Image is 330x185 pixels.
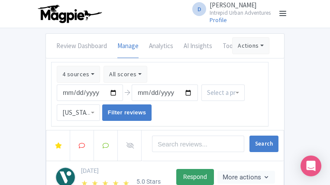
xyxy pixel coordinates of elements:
button: 4 sources [57,66,100,83]
button: Search [249,136,278,152]
a: Review Dashboard [56,34,107,58]
input: Filter reviews [102,104,152,121]
a: Analytics [149,34,173,58]
img: logo-ab69f6fb50320c5b225c76a69d11143b.png [36,4,103,23]
small: Intrepid Urban Adventures [210,10,271,16]
a: Tools [223,34,237,58]
button: More actions [217,171,275,184]
div: Open Intercom Messenger [301,156,321,176]
input: Search reviews... [152,136,244,152]
a: D [PERSON_NAME] Intrepid Urban Adventures [187,2,271,16]
span: D [192,2,206,16]
a: AI Insights [184,34,212,58]
a: Respond [176,169,214,185]
button: All scores [104,66,147,83]
div: [US_STATE][GEOGRAPHIC_DATA] [62,109,94,117]
input: Select a product [207,89,239,97]
button: Actions [232,37,269,55]
a: Manage [117,34,139,58]
a: Profile [210,16,227,24]
span: [PERSON_NAME] [210,1,256,9]
div: [DATE] [81,166,171,175]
